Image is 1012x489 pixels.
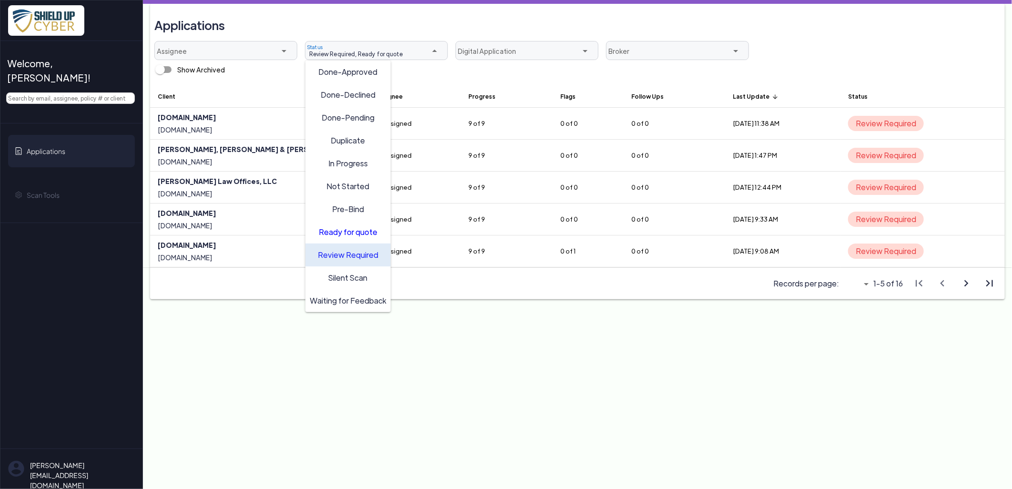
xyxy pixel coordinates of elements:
td: Unassigned [368,172,461,204]
i: arrow_upward [772,93,779,100]
th: Follow Ups [624,85,726,108]
div: Show Archived [151,60,225,79]
td: 0 of 0 [553,204,624,235]
a: Welcome, [PERSON_NAME]! [8,52,135,89]
td: 0 of 0 [624,108,726,140]
td: [DATE] 1:47 PM [726,140,841,172]
td: 9 of 9 [461,172,553,204]
td: 0 of 0 [624,140,726,172]
th: Last Update [726,85,841,108]
img: su-uw-user-icon.svg [8,460,24,477]
span: Waiting for Feedback [310,295,386,305]
th: Client [150,85,368,108]
span: Review Required, Ready for quote [305,50,403,58]
span: Applications [27,146,65,156]
span: Scan Tools [27,190,60,200]
i: arrow_drop_down [278,45,290,57]
i: arrow_drop_down [730,45,741,57]
a: Scan Tools [8,179,135,211]
span: 1-5 of 16 [874,278,903,289]
td: Unassigned [368,108,461,140]
img: gear-icon.svg [15,191,22,199]
td: 0 of 0 [553,172,624,204]
i: arrow_drop_down [429,45,440,57]
div: Show Archived [177,65,225,75]
td: Unassigned [368,204,461,235]
i: arrow_drop_down [860,278,872,290]
td: 0 of 0 [553,108,624,140]
span: Review Required [848,212,924,227]
span: Done-Approved [319,66,378,76]
td: [DATE] 9:08 AM [726,235,841,267]
td: 0 of 0 [553,140,624,172]
i: arrow_drop_down [579,45,591,57]
td: 9 of 9 [461,204,553,235]
span: Pre-Bind [332,204,364,214]
i: last_page [983,277,996,290]
i: first_page [912,277,925,290]
img: x7pemu0IxLxkcbZJZdzx2HwkaHwO9aaLS0XkQIJL.png [8,5,84,36]
span: In Progress [328,158,368,168]
i: chevron_left [936,277,949,290]
span: Ready for quote [319,226,377,236]
td: 9 of 9 [461,140,553,172]
td: Unassigned [368,140,461,172]
td: 0 of 0 [624,204,726,235]
th: Progress [461,85,553,108]
span: Not Started [327,181,370,191]
th: Flags [553,85,624,108]
span: Records per page: [773,278,839,289]
a: Applications [8,135,135,167]
td: 0 of 0 [624,235,726,267]
span: Review Required [848,148,924,163]
th: Assignee [368,85,461,108]
span: Welcome, [PERSON_NAME]! [7,56,127,85]
span: Done-Pending [322,112,374,122]
td: Unassigned [368,235,461,267]
span: Duplicate [331,135,365,145]
td: 9 of 9 [461,108,553,140]
td: [DATE] 12:44 PM [726,172,841,204]
td: 0 of 1 [553,235,624,267]
td: [DATE] 11:38 AM [726,108,841,140]
input: Search by email, assignee, policy # or client [6,92,135,104]
td: 9 of 9 [461,235,553,267]
h3: Applications [154,13,225,37]
th: Status [840,85,1005,108]
td: 0 of 0 [624,172,726,204]
img: application-icon.svg [15,147,22,155]
span: Done-Declined [321,89,375,99]
span: Review Required [848,116,924,131]
span: Silent Scan [329,272,368,282]
span: Review Required [848,244,924,259]
span: Review Required [318,249,378,259]
i: chevron_right [960,277,972,290]
span: Review Required [848,180,924,195]
td: [DATE] 9:33 AM [726,204,841,235]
